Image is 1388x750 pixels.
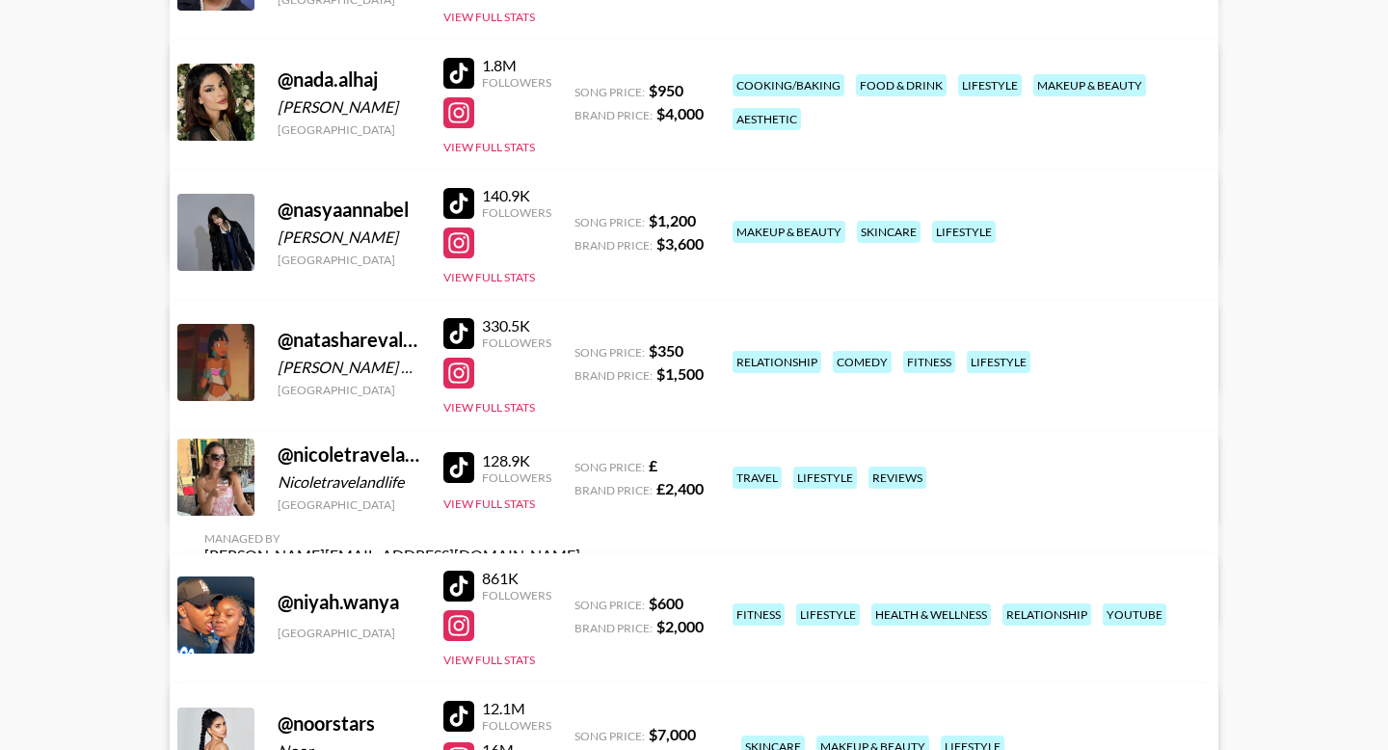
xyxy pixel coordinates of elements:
[868,467,926,489] div: reviews
[443,400,535,415] button: View Full Stats
[574,368,653,383] span: Brand Price:
[649,594,683,612] strong: $ 600
[903,351,955,373] div: fitness
[278,67,420,92] div: @ nada.alhaj
[733,108,801,130] div: aesthetic
[1033,74,1146,96] div: makeup & beauty
[278,253,420,267] div: [GEOGRAPHIC_DATA]
[656,364,704,383] strong: $ 1,500
[574,85,645,99] span: Song Price:
[278,472,420,492] div: Nicoletravelandlife
[733,467,782,489] div: travel
[278,122,420,137] div: [GEOGRAPHIC_DATA]
[1103,603,1166,626] div: youtube
[443,496,535,511] button: View Full Stats
[1002,603,1091,626] div: relationship
[278,590,420,614] div: @ niyah.wanya
[482,316,551,335] div: 330.5K
[649,341,683,360] strong: $ 350
[733,221,845,243] div: makeup & beauty
[574,598,645,612] span: Song Price:
[482,335,551,350] div: Followers
[482,588,551,603] div: Followers
[656,104,704,122] strong: $ 4,000
[443,140,535,154] button: View Full Stats
[967,351,1030,373] div: lifestyle
[649,725,696,743] strong: $ 7,000
[278,228,420,247] div: [PERSON_NAME]
[733,74,844,96] div: cooking/baking
[574,345,645,360] span: Song Price:
[443,10,535,24] button: View Full Stats
[204,531,580,546] div: Managed By
[482,718,551,733] div: Followers
[278,358,420,377] div: [PERSON_NAME] Uriondo
[482,56,551,75] div: 1.8M
[574,460,645,474] span: Song Price:
[649,81,683,99] strong: $ 950
[482,186,551,205] div: 140.9K
[656,479,704,497] strong: £ 2,400
[793,467,857,489] div: lifestyle
[482,451,551,470] div: 128.9K
[278,711,420,736] div: @ noorstars
[796,603,860,626] div: lifestyle
[204,546,580,565] div: [PERSON_NAME][EMAIL_ADDRESS][DOMAIN_NAME]
[574,215,645,229] span: Song Price:
[278,198,420,222] div: @ nasyaannabel
[656,234,704,253] strong: $ 3,600
[958,74,1022,96] div: lifestyle
[733,603,785,626] div: fitness
[733,351,821,373] div: relationship
[574,238,653,253] span: Brand Price:
[932,221,996,243] div: lifestyle
[482,75,551,90] div: Followers
[649,211,696,229] strong: $ 1,200
[871,603,991,626] div: health & wellness
[482,699,551,718] div: 12.1M
[443,270,535,284] button: View Full Stats
[482,569,551,588] div: 861K
[857,221,921,243] div: skincare
[278,497,420,512] div: [GEOGRAPHIC_DATA]
[574,483,653,497] span: Brand Price:
[278,442,420,467] div: @ nicoletravelandlife
[574,108,653,122] span: Brand Price:
[278,383,420,397] div: [GEOGRAPHIC_DATA]
[856,74,947,96] div: food & drink
[833,351,892,373] div: comedy
[278,328,420,352] div: @ natasharevalo2
[574,729,645,743] span: Song Price:
[278,626,420,640] div: [GEOGRAPHIC_DATA]
[278,97,420,117] div: [PERSON_NAME]
[656,617,704,635] strong: $ 2,000
[649,456,657,474] strong: £
[574,621,653,635] span: Brand Price:
[482,470,551,485] div: Followers
[443,653,535,667] button: View Full Stats
[482,205,551,220] div: Followers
